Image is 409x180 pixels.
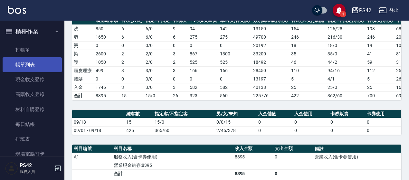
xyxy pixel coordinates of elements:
[326,58,366,66] td: 44 / 2
[125,118,153,126] td: 15
[273,145,313,153] th: 支出金額
[326,33,366,41] td: 216 / 30
[329,118,365,126] td: 0
[293,126,329,135] td: 0
[252,91,290,100] td: 225776
[188,41,218,50] td: 0
[72,75,94,83] td: 接髮
[366,41,395,50] td: 19
[112,169,233,178] td: 合計
[188,83,218,91] td: 582
[144,50,171,58] td: 2 / 0
[215,126,256,135] td: 2/45/378
[326,66,366,75] td: 94 / 16
[366,75,395,83] td: 5
[290,41,326,50] td: 18
[144,58,171,66] td: 2 / 0
[293,110,329,118] th: 入金使用
[94,83,120,91] td: 1746
[171,24,188,33] td: 9
[349,4,374,17] button: PS42
[94,33,120,41] td: 1650
[72,41,94,50] td: 燙
[366,83,395,91] td: 25
[326,75,366,83] td: 4 / 1
[112,145,233,153] th: 科目名稱
[120,75,144,83] td: 0
[188,75,218,83] td: 0
[72,58,94,66] td: 護
[144,83,171,91] td: 3 / 0
[171,83,188,91] td: 3
[144,66,171,75] td: 3 / 0
[120,58,144,66] td: 2
[125,110,153,118] th: 總客數
[188,50,218,58] td: 867
[72,126,125,135] td: 09/01 - 09/18
[72,153,112,161] td: A1
[293,118,329,126] td: 0
[120,33,144,41] td: 6
[366,24,395,33] td: 193
[218,66,252,75] td: 166
[252,75,290,83] td: 13197
[290,50,326,58] td: 35
[290,91,326,100] td: 422
[94,75,120,83] td: 0
[3,57,62,72] a: 帳單列表
[144,91,171,100] td: 15/0
[218,91,252,100] td: 560
[120,83,144,91] td: 3
[218,75,252,83] td: 0
[144,24,171,33] td: 6 / 0
[218,41,252,50] td: 0
[340,11,346,17] span: 1
[218,33,252,41] td: 275
[365,110,401,118] th: 卡券使用
[366,91,395,100] td: 700
[326,41,366,50] td: 18 / 0
[188,91,218,100] td: 323
[188,66,218,75] td: 166
[233,145,273,153] th: 收入金額
[313,145,401,153] th: 備註
[218,83,252,91] td: 582
[8,6,26,14] img: Logo
[290,24,326,33] td: 154
[72,118,125,126] td: 09/18
[366,50,395,58] td: 41
[290,75,326,83] td: 5
[120,50,144,58] td: 2
[329,110,365,118] th: 卡券販賣
[3,87,62,102] a: 高階收支登錄
[153,118,215,126] td: 15/0
[72,66,94,75] td: 頭皮理療
[333,4,346,17] button: save
[112,153,233,161] td: 服務收入(含卡券使用)
[72,24,94,33] td: 洗
[252,50,290,58] td: 33200
[94,50,120,58] td: 2600
[171,75,188,83] td: 0
[3,117,62,132] a: 每日結帳
[3,23,62,40] button: 櫃檯作業
[120,66,144,75] td: 3
[290,33,326,41] td: 246
[257,126,293,135] td: 0
[125,126,153,135] td: 425
[3,43,62,57] a: 打帳單
[3,72,62,87] a: 現金收支登錄
[144,33,171,41] td: 6 / 0
[273,153,313,161] td: 0
[365,126,401,135] td: 0
[171,58,188,66] td: 2
[233,169,273,178] td: 8395
[3,147,62,161] a: 現場電腦打卡
[144,41,171,50] td: 0 / 0
[290,83,326,91] td: 25
[326,83,366,91] td: 25 / 0
[171,91,188,100] td: 26
[233,153,273,161] td: 8395
[359,6,371,14] div: PS42
[273,169,313,178] td: 0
